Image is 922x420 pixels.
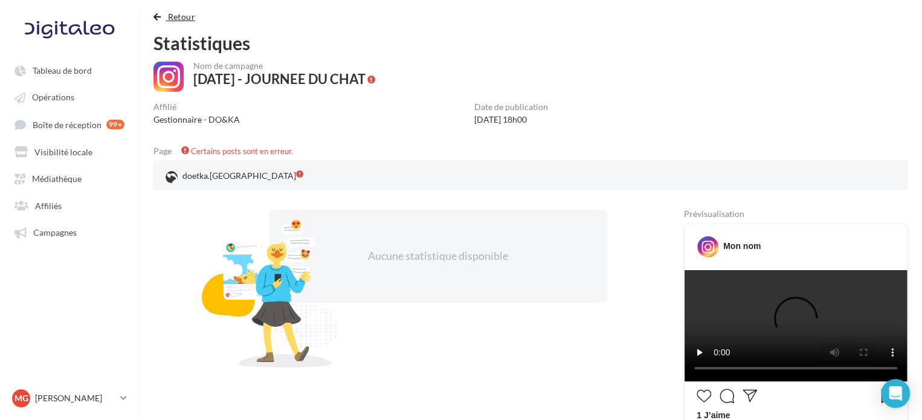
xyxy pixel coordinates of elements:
a: Boîte de réception 99+ [7,113,132,135]
a: doetka.[GEOGRAPHIC_DATA] [163,167,408,186]
a: Opérations [7,86,132,108]
span: Retour [168,11,195,22]
div: 99+ [106,120,124,129]
div: Date de publication [474,103,548,111]
div: Statistiques [153,34,907,52]
div: doetka.[GEOGRAPHIC_DATA] [163,167,306,186]
span: MG [15,392,28,404]
div: Page [153,147,181,155]
svg: Enregistrer [880,389,895,403]
svg: Partager la publication [743,389,757,403]
div: Open Intercom Messenger [881,379,910,408]
div: Nom de campagne [193,62,375,70]
span: Opérations [32,92,74,103]
svg: J’aime [697,389,711,403]
span: Boîte de réception [33,119,102,129]
a: MG [PERSON_NAME] [10,387,129,410]
div: [DATE] - JOURNEE DU CHAT [193,73,366,86]
p: [PERSON_NAME] [35,392,115,404]
a: Tableau de bord [7,59,132,81]
div: Aucune statistique disponible [308,248,569,264]
a: Campagnes [7,221,132,242]
svg: Commenter [720,389,734,403]
span: Tableau de bord [33,65,92,76]
div: Gestionnaire - DO&KA [153,114,240,126]
div: Affilié [153,103,240,111]
span: Médiathèque [32,173,82,184]
div: Mon nom [723,240,761,252]
a: Visibilité locale [7,140,132,162]
a: Affiliés [7,194,132,216]
div: [DATE] 18h00 [474,114,548,126]
button: Retour [153,10,200,24]
a: Médiathèque [7,167,132,189]
span: Certains posts sont en erreur. [191,146,293,156]
span: Campagnes [33,227,77,237]
span: Visibilité locale [34,146,92,157]
div: Prévisualisation [684,210,907,218]
span: Affiliés [35,200,62,210]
